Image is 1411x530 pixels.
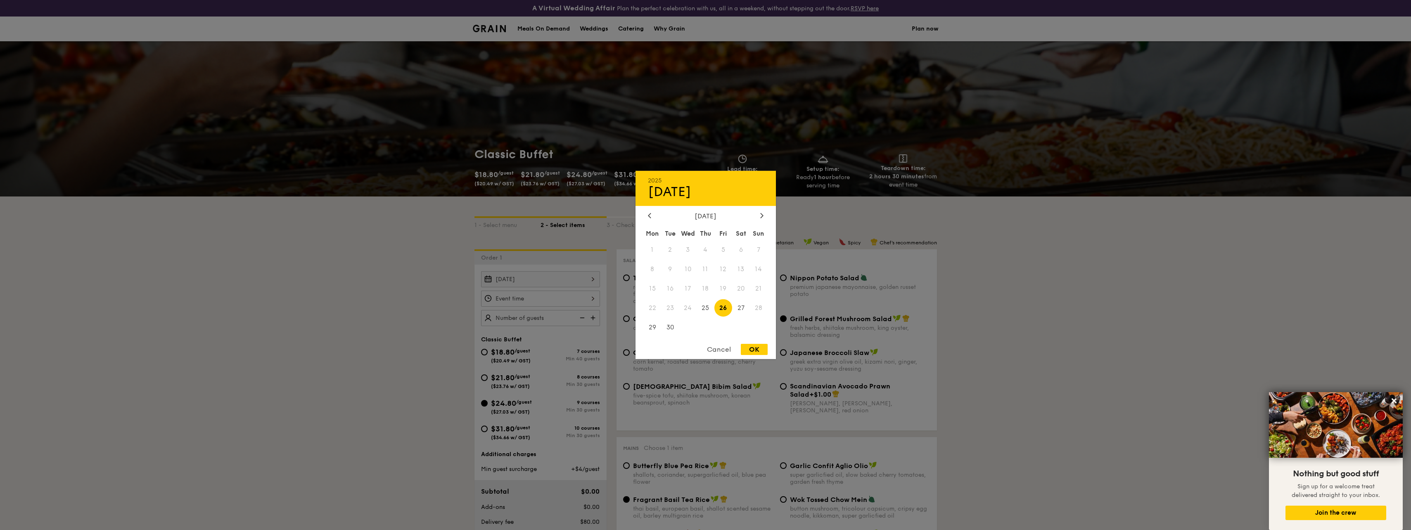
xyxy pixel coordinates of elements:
span: 21 [750,280,768,298]
div: Thu [697,226,714,241]
span: 11 [697,260,714,278]
span: 12 [714,260,732,278]
img: DSC07876-Edit02-Large.jpeg [1269,392,1403,458]
span: 8 [644,260,662,278]
span: 2 [661,241,679,259]
span: 29 [644,318,662,336]
span: Nothing but good stuff [1293,469,1379,479]
span: 1 [644,241,662,259]
div: [DATE] [648,212,764,220]
span: 18 [697,280,714,298]
span: 17 [679,280,697,298]
div: OK [741,344,768,355]
div: Tue [661,226,679,241]
span: 14 [750,260,768,278]
div: Cancel [699,344,739,355]
button: Close [1387,394,1401,407]
div: Sun [750,226,768,241]
div: 2025 [648,177,764,184]
span: 19 [714,280,732,298]
span: Sign up for a welcome treat delivered straight to your inbox. [1292,483,1380,499]
span: 4 [697,241,714,259]
span: 30 [661,318,679,336]
span: 7 [750,241,768,259]
button: Join the crew [1285,506,1386,520]
span: 5 [714,241,732,259]
div: Sat [732,226,750,241]
span: 26 [714,299,732,317]
span: 20 [732,280,750,298]
div: Wed [679,226,697,241]
span: 23 [661,299,679,317]
span: 25 [697,299,714,317]
span: 10 [679,260,697,278]
span: 3 [679,241,697,259]
span: 27 [732,299,750,317]
span: 6 [732,241,750,259]
div: Fri [714,226,732,241]
span: 13 [732,260,750,278]
span: 28 [750,299,768,317]
div: Mon [644,226,662,241]
span: 15 [644,280,662,298]
div: [DATE] [648,184,764,200]
span: 22 [644,299,662,317]
span: 9 [661,260,679,278]
span: 16 [661,280,679,298]
span: 24 [679,299,697,317]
